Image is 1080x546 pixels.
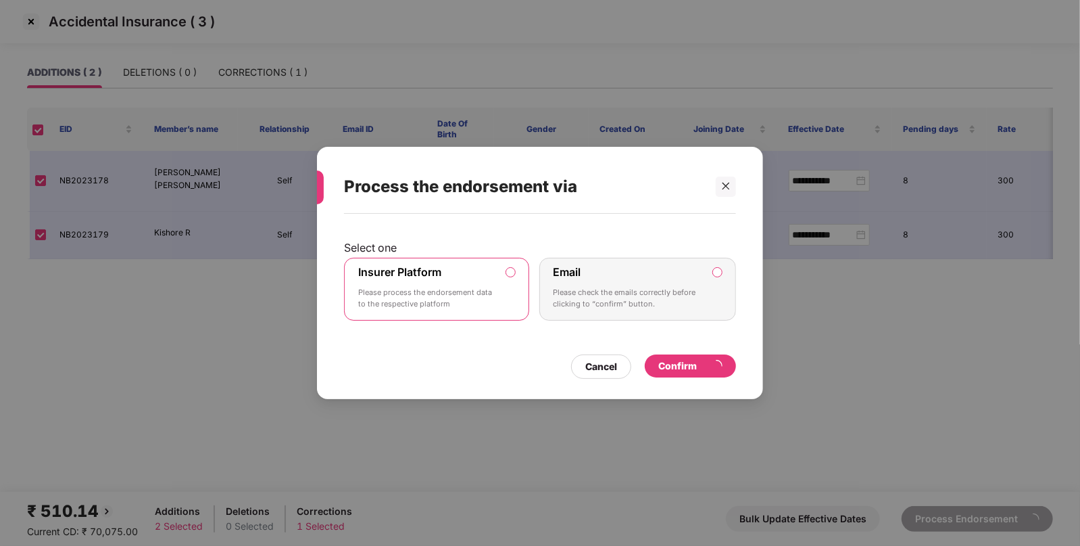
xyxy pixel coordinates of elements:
[554,287,704,311] p: Please check the emails correctly before clicking to “confirm” button.
[721,181,731,191] span: close
[554,265,581,279] label: Email
[658,359,722,373] div: Confirm
[585,359,617,374] div: Cancel
[344,160,704,213] div: Process the endorsement via
[710,360,722,372] span: loading
[713,268,722,277] input: EmailPlease check the emails correctly before clicking to “confirm” button.
[506,268,515,277] input: Insurer PlatformPlease process the endorsement data to the respective platform
[344,241,736,254] p: Select one
[358,287,496,311] p: Please process the endorsement data to the respective platform
[358,265,441,279] label: Insurer Platform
